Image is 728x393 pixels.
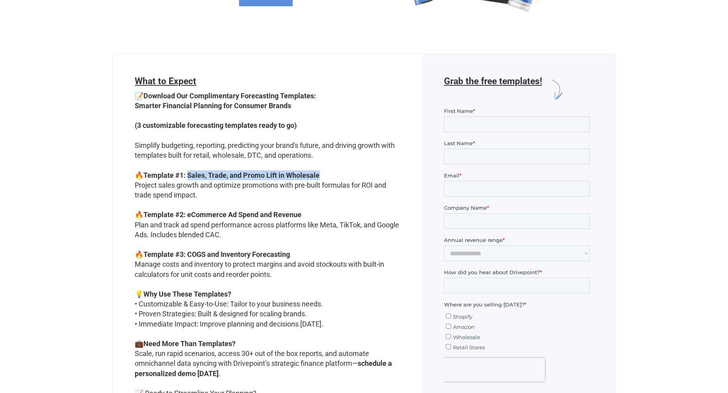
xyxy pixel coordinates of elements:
strong: Template #3: COGS and Inventory Forecasting [144,250,290,258]
strong: (3 customizable forecasting templates ready to go) [135,121,297,129]
strong: Need More Than Templates? [144,339,236,348]
strong: Why Use These Templates? [144,290,232,298]
strong: Download Our Complimentary Forecasting Templates: Smarter Financial Planning for Consumer Brands [135,92,316,110]
img: arrow [542,76,569,103]
strong: Template #1: Sales, Trade, and Promo Lift in Wholesale [144,171,320,179]
strong: Template #2: eCommerce Ad Spend and Revenue [144,210,302,219]
h6: Grab the free templates! [444,76,542,103]
span: What to Expect [135,76,197,87]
